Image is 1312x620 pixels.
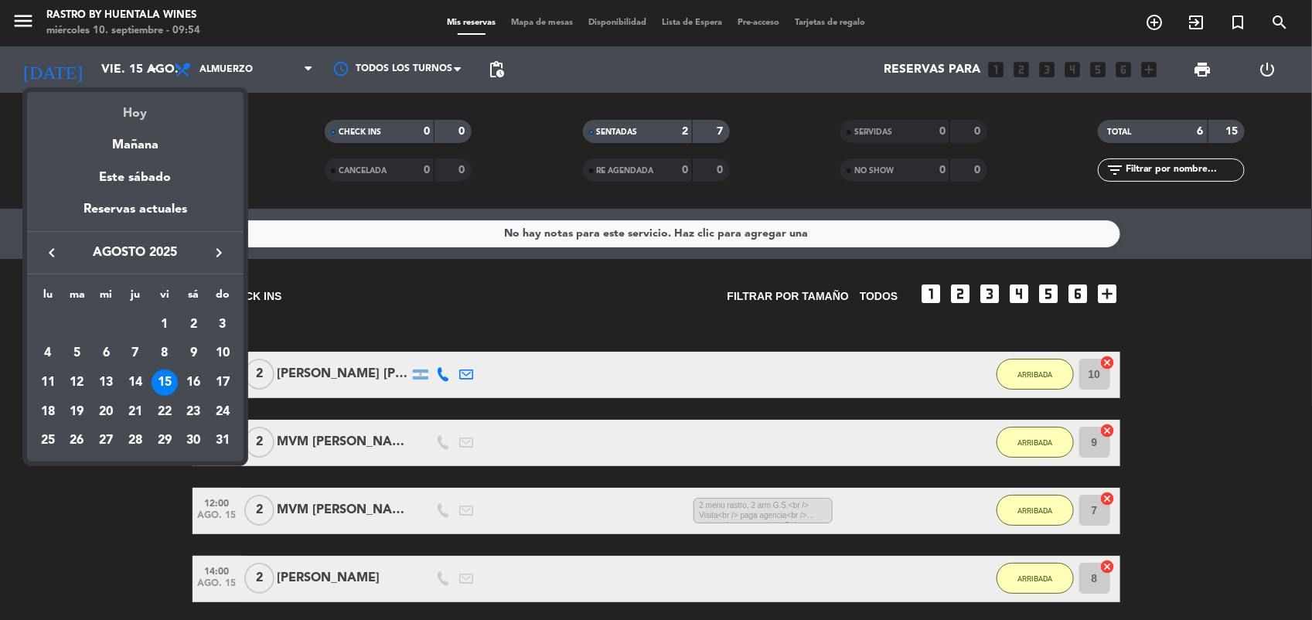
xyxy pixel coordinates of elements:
[179,339,209,368] td: 9 de agosto de 2025
[150,427,179,456] td: 29 de agosto de 2025
[121,427,150,456] td: 28 de agosto de 2025
[63,286,92,310] th: martes
[35,428,61,454] div: 25
[150,397,179,427] td: 22 de agosto de 2025
[91,339,121,368] td: 6 de agosto de 2025
[64,340,90,366] div: 5
[27,156,244,199] div: Este sábado
[179,310,209,339] td: 2 de agosto de 2025
[27,92,244,124] div: Hoy
[63,339,92,368] td: 5 de agosto de 2025
[35,340,61,366] div: 4
[122,370,148,396] div: 14
[152,340,178,366] div: 8
[205,243,233,263] button: keyboard_arrow_right
[64,370,90,396] div: 12
[180,340,206,366] div: 9
[33,339,63,368] td: 4 de agosto de 2025
[179,397,209,427] td: 23 de agosto de 2025
[91,397,121,427] td: 20 de agosto de 2025
[152,399,178,425] div: 22
[93,370,119,396] div: 13
[208,427,237,456] td: 31 de agosto de 2025
[91,368,121,397] td: 13 de agosto de 2025
[93,428,119,454] div: 27
[179,368,209,397] td: 16 de agosto de 2025
[208,397,237,427] td: 24 de agosto de 2025
[121,286,150,310] th: jueves
[27,124,244,155] div: Mañana
[64,428,90,454] div: 26
[152,312,178,338] div: 1
[210,370,236,396] div: 17
[63,427,92,456] td: 26 de agosto de 2025
[35,370,61,396] div: 11
[208,286,237,310] th: domingo
[180,399,206,425] div: 23
[91,286,121,310] th: miércoles
[180,428,206,454] div: 30
[121,339,150,368] td: 7 de agosto de 2025
[210,312,236,338] div: 3
[150,368,179,397] td: 15 de agosto de 2025
[122,399,148,425] div: 21
[43,244,61,262] i: keyboard_arrow_left
[208,368,237,397] td: 17 de agosto de 2025
[33,427,63,456] td: 25 de agosto de 2025
[150,339,179,368] td: 8 de agosto de 2025
[63,397,92,427] td: 19 de agosto de 2025
[121,368,150,397] td: 14 de agosto de 2025
[210,340,236,366] div: 10
[35,399,61,425] div: 18
[38,243,66,263] button: keyboard_arrow_left
[150,310,179,339] td: 1 de agosto de 2025
[27,199,244,231] div: Reservas actuales
[93,340,119,366] div: 6
[33,397,63,427] td: 18 de agosto de 2025
[208,310,237,339] td: 3 de agosto de 2025
[179,286,209,310] th: sábado
[150,286,179,310] th: viernes
[152,428,178,454] div: 29
[33,286,63,310] th: lunes
[33,310,150,339] td: AGO.
[63,368,92,397] td: 12 de agosto de 2025
[122,340,148,366] div: 7
[210,428,236,454] div: 31
[93,399,119,425] div: 20
[66,243,205,263] span: agosto 2025
[91,427,121,456] td: 27 de agosto de 2025
[121,397,150,427] td: 21 de agosto de 2025
[210,244,228,262] i: keyboard_arrow_right
[64,399,90,425] div: 19
[122,428,148,454] div: 28
[180,370,206,396] div: 16
[179,427,209,456] td: 30 de agosto de 2025
[33,368,63,397] td: 11 de agosto de 2025
[210,399,236,425] div: 24
[208,339,237,368] td: 10 de agosto de 2025
[152,370,178,396] div: 15
[180,312,206,338] div: 2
